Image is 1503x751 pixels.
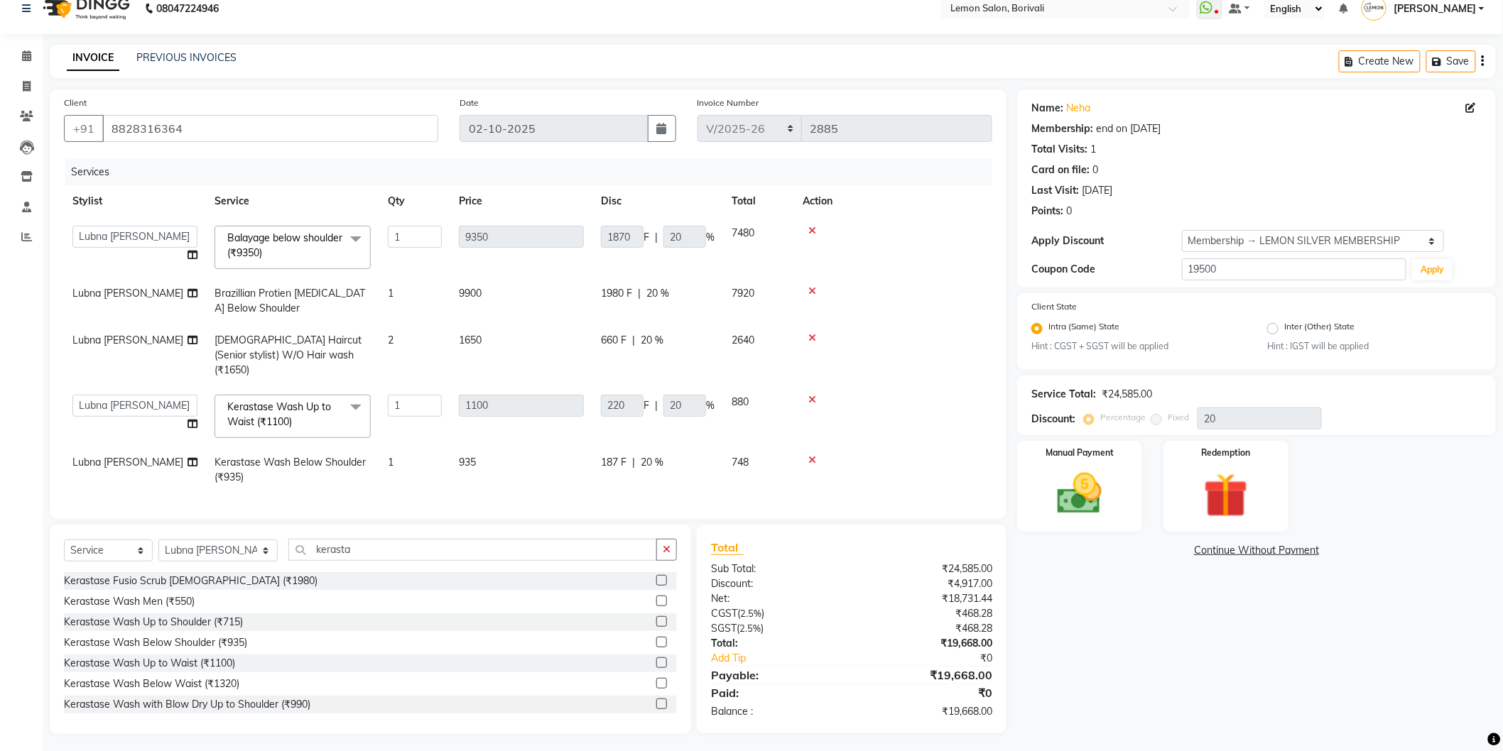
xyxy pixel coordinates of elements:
[1066,101,1090,116] a: Neha
[601,333,626,348] span: 660 F
[1066,204,1072,219] div: 0
[1100,411,1146,424] label: Percentage
[1190,468,1262,523] img: _gift.svg
[732,287,754,300] span: 7920
[136,51,237,64] a: PREVIOUS INVOICES
[1394,1,1476,16] span: [PERSON_NAME]
[877,651,1004,666] div: ₹0
[794,185,992,217] th: Action
[459,287,482,300] span: 9900
[459,334,482,346] span: 1650
[1031,234,1181,248] div: Apply Discount
[450,185,592,217] th: Price
[706,230,715,245] span: %
[1412,259,1453,280] button: Apply
[64,676,239,691] div: Kerastase Wash Below Waist (₹1320)
[711,622,737,635] span: SGST
[655,230,658,245] span: |
[1284,320,1355,337] label: Inter (Other) State
[644,230,649,245] span: F
[592,185,723,217] th: Disc
[1020,543,1493,558] a: Continue Without Payment
[641,455,663,470] span: 20 %
[601,286,632,301] span: 1980 F
[1031,183,1079,198] div: Last Visit:
[379,185,450,217] th: Qty
[102,115,438,142] input: Search by Name/Mobile/Email/Code
[64,697,310,712] div: Kerastase Wash with Blow Dry Up to Shoulder (₹990)
[1043,468,1116,519] img: _cash.svg
[64,115,104,142] button: +91
[1031,101,1063,116] div: Name:
[723,185,794,217] th: Total
[852,636,1003,651] div: ₹19,668.00
[1031,412,1075,427] div: Discount:
[732,456,749,468] span: 748
[1031,340,1246,353] small: Hint : CGST + SGST will be applied
[641,333,663,348] span: 20 %
[698,97,759,109] label: Invoice Number
[72,334,183,346] span: Lubna [PERSON_NAME]
[72,456,183,468] span: Lubna [PERSON_NAME]
[215,334,362,376] span: [DEMOGRAPHIC_DATA] Haircut (Senior stylist) W/O Hair wash (₹1650)
[1048,320,1119,337] label: Intra (Same) State
[852,576,1003,591] div: ₹4,917.00
[1426,50,1476,72] button: Save
[700,606,852,621] div: ( )
[1082,183,1112,198] div: [DATE]
[1031,262,1181,277] div: Coupon Code
[64,656,235,671] div: Kerastase Wash Up to Waist (₹1100)
[64,594,195,609] div: Kerastase Wash Men (₹550)
[67,45,119,71] a: INVOICE
[700,576,852,591] div: Discount:
[65,159,1003,185] div: Services
[460,97,479,109] label: Date
[655,398,658,413] span: |
[700,651,877,666] a: Add Tip
[64,97,87,109] label: Client
[1031,121,1093,136] div: Membership:
[1339,50,1421,72] button: Create New
[711,540,744,555] span: Total
[1031,142,1087,157] div: Total Visits:
[700,684,852,701] div: Paid:
[700,621,852,636] div: ( )
[732,226,754,239] span: 7480
[1267,340,1482,353] small: Hint : IGST will be applied
[262,246,268,259] a: x
[700,561,852,576] div: Sub Total:
[1092,163,1098,177] div: 0
[740,608,761,619] span: 2.5%
[288,539,657,561] input: Search or Scan
[852,561,1003,576] div: ₹24,585.00
[739,623,761,634] span: 2.5%
[852,591,1003,606] div: ₹18,731.44
[1168,411,1189,424] label: Fixed
[646,286,669,301] span: 20 %
[215,287,365,314] span: Brazillian Protien [MEDICAL_DATA] Below Shoulder
[215,456,366,483] span: Kerastase Wash Below Shoulder (₹935)
[388,287,394,300] span: 1
[700,636,852,651] div: Total:
[72,287,183,300] span: Lubna [PERSON_NAME]
[292,415,298,428] a: x
[700,667,852,684] div: Payable:
[700,704,852,719] div: Balance :
[1096,121,1161,136] div: end on [DATE]
[1182,258,1407,280] input: Enter Offer / Coupon Code
[601,455,626,470] span: 187 F
[632,455,635,470] span: |
[64,615,243,630] div: Kerastase Wash Up to Shoulder (₹715)
[459,456,476,468] span: 935
[227,400,331,428] span: Kerastase Wash Up to Waist (₹1100)
[64,635,247,650] div: Kerastase Wash Below Shoulder (₹935)
[632,333,635,348] span: |
[638,286,641,301] span: |
[1202,446,1251,459] label: Redemption
[64,185,206,217] th: Stylist
[852,684,1003,701] div: ₹0
[1090,142,1096,157] div: 1
[852,704,1003,719] div: ₹19,668.00
[732,395,749,408] span: 880
[852,667,1003,684] div: ₹19,668.00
